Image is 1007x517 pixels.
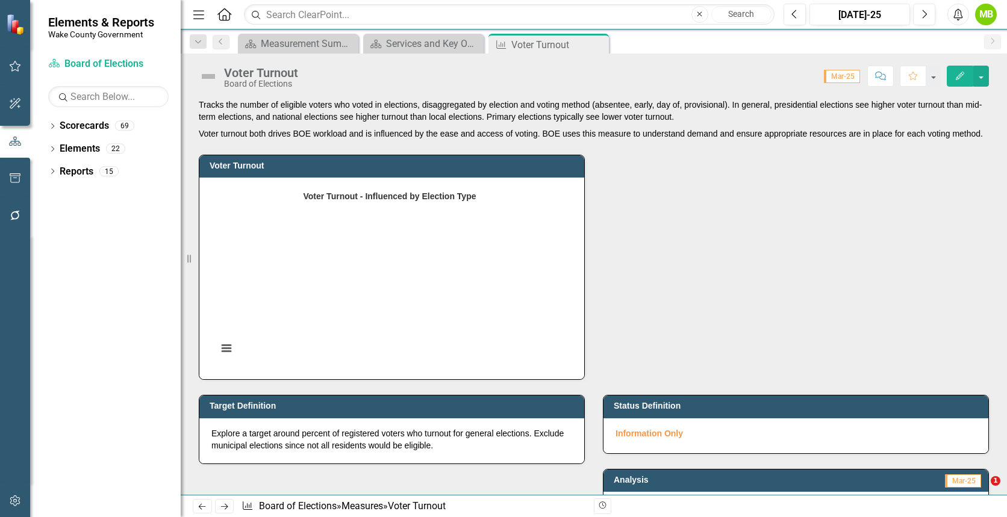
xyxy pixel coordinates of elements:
[211,427,572,451] p: Explore a target around percent of registered voters who turnout for general elections. Exclude m...
[242,500,585,513] div: » »
[388,500,446,512] div: Voter Turnout
[6,14,27,35] img: ClearPoint Strategy
[728,9,754,19] span: Search
[614,401,982,410] h3: Status Definition
[99,166,119,176] div: 15
[48,29,154,39] small: Wake County Government
[386,36,481,51] div: Services and Key Operating Measures
[809,4,910,25] button: [DATE]-25
[210,161,578,170] h3: Voter Turnout
[614,475,791,484] h3: Analysis
[224,66,298,79] div: Voter Turnout
[966,476,995,505] iframe: Intercom live chat
[48,86,169,107] input: Search Below...
[241,36,355,51] a: Measurement Summary
[224,79,298,88] div: Board of Elections
[945,474,981,488] span: Mar-25
[711,6,772,23] button: Search
[975,4,997,25] button: MB
[48,57,169,71] a: Board of Elections
[814,8,906,22] div: [DATE]-25
[341,500,383,512] a: Measures
[244,4,775,25] input: Search ClearPoint...
[199,125,989,140] p: Voter turnout both drives BOE workload and is influenced by the ease and access of voting. BOE us...
[261,36,355,51] div: Measurement Summary
[211,187,572,367] div: Voter Turnout - Influenced by Election Type. Highcharts interactive chart.
[60,142,100,156] a: Elements
[60,119,109,133] a: Scorecards
[218,340,235,357] button: View chart menu, Voter Turnout - Influenced by Election Type
[48,15,154,29] span: Elements & Reports
[211,187,568,367] svg: Interactive chart
[199,99,989,125] p: Tracks the number of eligible voters who voted in elections, disaggregated by election and voting...
[991,476,1000,486] span: 1
[210,401,578,410] h3: Target Definition
[60,165,93,179] a: Reports
[199,67,218,86] img: Not Defined
[115,121,134,131] div: 69
[106,144,125,154] div: 22
[511,37,606,52] div: Voter Turnout
[366,36,481,51] a: Services and Key Operating Measures
[259,500,337,512] a: Board of Elections
[824,70,860,83] span: Mar-25
[616,429,683,438] strong: Information Only
[303,191,476,201] text: Voter Turnout - Influenced by Election Type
